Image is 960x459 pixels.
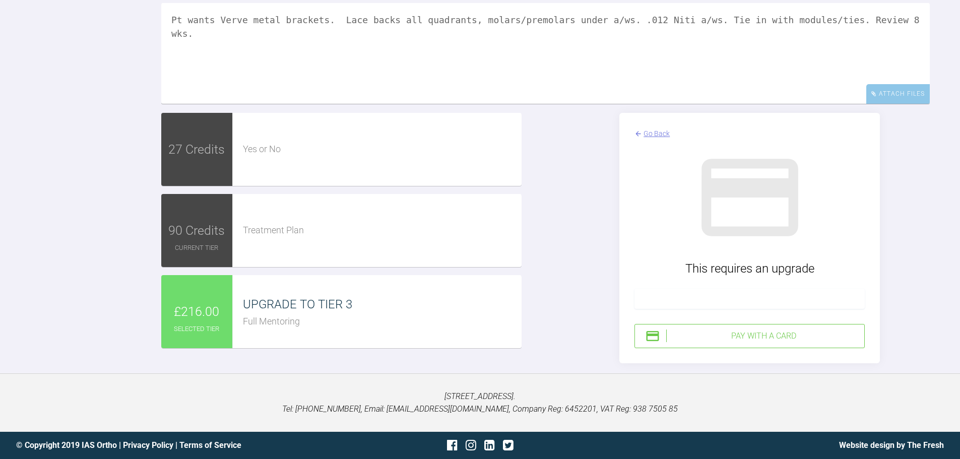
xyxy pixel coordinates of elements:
[123,440,173,450] a: Privacy Policy
[243,314,522,329] div: Full Mentoring
[243,142,522,157] div: Yes or No
[692,140,808,255] img: stripeGray.902526a8.svg
[243,297,352,311] span: UPGRADE TO TIER 3
[866,84,930,104] div: Attach Files
[179,440,241,450] a: Terms of Service
[243,223,522,238] div: Treatment Plan
[16,439,326,452] div: © Copyright 2019 IAS Ortho | |
[174,302,219,322] span: £216.00
[634,128,642,139] img: arrowBack.f0745bb9.svg
[645,329,660,344] img: stripeIcon.ae7d7783.svg
[168,140,225,160] span: 27 Credits
[161,3,930,104] textarea: Pt wants Verve metal brackets. Lace backs all quadrants, molars/premolars under a/ws. .012 Niti a...
[641,294,858,303] iframe: Secure card payment input frame
[168,221,225,241] span: 90 Credits
[634,259,865,278] div: This requires an upgrade
[839,440,944,450] a: Website design by The Fresh
[666,330,860,343] div: Pay with a Card
[16,390,944,416] p: [STREET_ADDRESS]. Tel: [PHONE_NUMBER], Email: [EMAIL_ADDRESS][DOMAIN_NAME], Company Reg: 6452201,...
[644,128,670,139] div: Go Back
